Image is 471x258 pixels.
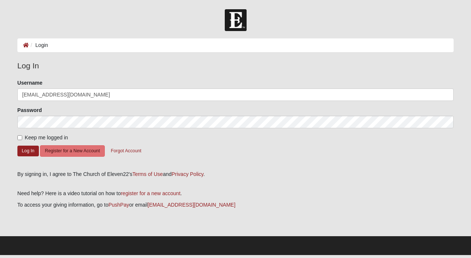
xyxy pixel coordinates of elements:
[17,190,454,197] p: Need help? Here is a video tutorial on how to .
[132,171,163,177] a: Terms of Use
[40,145,104,157] button: Register for a New Account
[171,171,203,177] a: Privacy Policy
[225,9,247,31] img: Church of Eleven22 Logo
[29,41,48,49] li: Login
[17,135,22,140] input: Keep me logged in
[17,60,454,72] legend: Log In
[17,170,454,178] div: By signing in, I agree to The Church of Eleven22's and .
[106,145,146,157] button: Forgot Account
[17,79,43,86] label: Username
[121,190,180,196] a: register for a new account
[17,106,42,114] label: Password
[25,135,68,140] span: Keep me logged in
[108,202,129,208] a: PushPay
[17,146,39,156] button: Log In
[148,202,235,208] a: [EMAIL_ADDRESS][DOMAIN_NAME]
[17,201,454,209] p: To access your giving information, go to or email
